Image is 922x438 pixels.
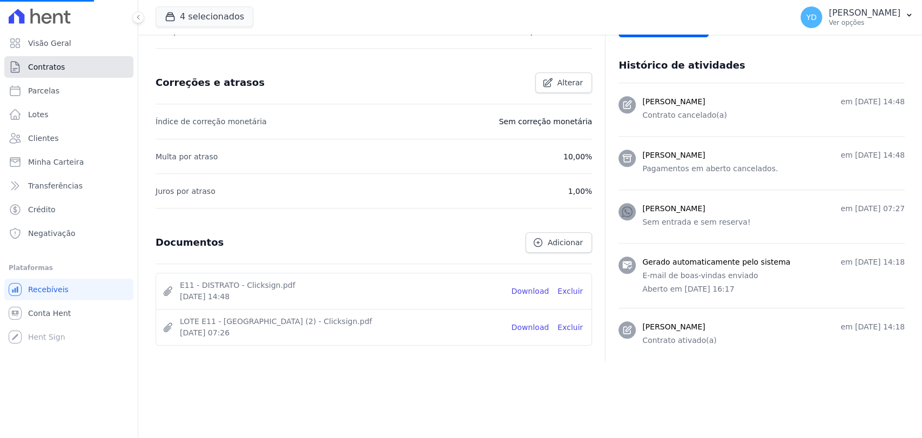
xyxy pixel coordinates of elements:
a: Visão Geral [4,32,133,54]
span: Alterar [557,77,583,88]
span: Recebíveis [28,284,69,295]
p: Juros por atraso [156,185,216,198]
p: Sem correção monetária [499,115,593,128]
p: E-mail de boas-vindas enviado [642,270,905,281]
h3: Documentos [156,236,224,249]
span: Visão Geral [28,38,71,49]
span: Transferências [28,180,83,191]
a: Parcelas [4,80,133,102]
p: Contrato cancelado(a) [642,110,905,121]
p: Índice de correção monetária [156,115,267,128]
span: Adicionar [548,237,583,248]
a: Transferências [4,175,133,197]
a: Clientes [4,127,133,149]
span: [DATE] 14:48 [180,291,503,302]
span: Lotes [28,109,49,120]
a: Minha Carteira [4,151,133,173]
span: YD [806,14,816,21]
p: em [DATE] 07:27 [840,203,905,214]
p: Ver opções [829,18,900,27]
p: 10,00% [563,150,592,163]
span: LOTE E11 - [GEOGRAPHIC_DATA] (2) - Clicksign.pdf [180,316,503,327]
h3: [PERSON_NAME] [642,96,705,107]
p: Sem entrada e sem reserva! [642,217,905,228]
p: [PERSON_NAME] [829,8,900,18]
button: YD [PERSON_NAME] Ver opções [792,2,922,32]
h3: [PERSON_NAME] [642,150,705,161]
a: Adicionar [526,232,592,253]
p: em [DATE] 14:18 [840,257,905,268]
a: Contratos [4,56,133,78]
h3: [PERSON_NAME] [642,203,705,214]
h3: [PERSON_NAME] [642,321,705,333]
p: em [DATE] 14:18 [840,321,905,333]
span: E11 - DISTRATO - Clicksign.pdf [180,280,503,291]
h3: Correções e atrasos [156,76,265,89]
a: Download [512,286,549,297]
a: Recebíveis [4,279,133,300]
a: Conta Hent [4,302,133,324]
a: Excluir [557,286,583,297]
button: 4 selecionados [156,6,253,27]
span: [DATE] 07:26 [180,327,503,339]
span: Conta Hent [28,308,71,319]
p: Contrato ativado(a) [642,335,905,346]
p: Multa por atraso [156,150,218,163]
span: Minha Carteira [28,157,84,167]
span: Negativação [28,228,76,239]
a: Abrir portal do cliente [509,27,592,36]
a: Excluir [557,322,583,333]
h3: Gerado automaticamente pelo sistema [642,257,790,268]
span: Contratos [28,62,65,72]
a: Alterar [535,72,593,93]
span: Crédito [28,204,56,215]
a: Download [512,322,549,333]
p: Pagamentos em aberto cancelados. [642,163,905,174]
span: Parcelas [28,85,59,96]
a: Crédito [4,199,133,220]
h3: Histórico de atividades [618,59,745,72]
p: em [DATE] 14:48 [840,150,905,161]
div: Plataformas [9,261,129,274]
span: Clientes [28,133,58,144]
p: em [DATE] 14:48 [840,96,905,107]
p: Aberto em [DATE] 16:17 [642,284,905,295]
a: Lotes [4,104,133,125]
p: 1,00% [568,185,592,198]
a: Negativação [4,223,133,244]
